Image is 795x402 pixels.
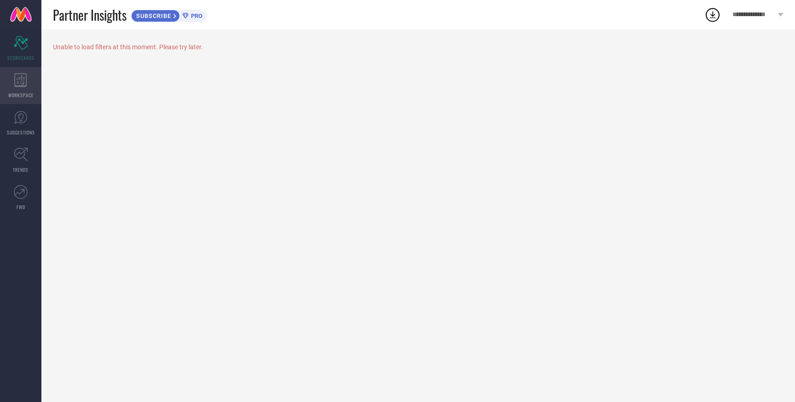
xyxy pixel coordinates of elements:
[8,92,34,99] span: WORKSPACE
[17,204,25,210] span: FWD
[13,166,29,173] span: TRENDS
[53,43,783,51] div: Unable to load filters at this moment. Please try later.
[7,129,35,136] span: SUGGESTIONS
[53,6,127,24] span: Partner Insights
[189,12,202,19] span: PRO
[704,6,721,23] div: Open download list
[132,12,173,19] span: SUBSCRIBE
[7,54,35,61] span: SCORECARDS
[131,7,207,22] a: SUBSCRIBEPRO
